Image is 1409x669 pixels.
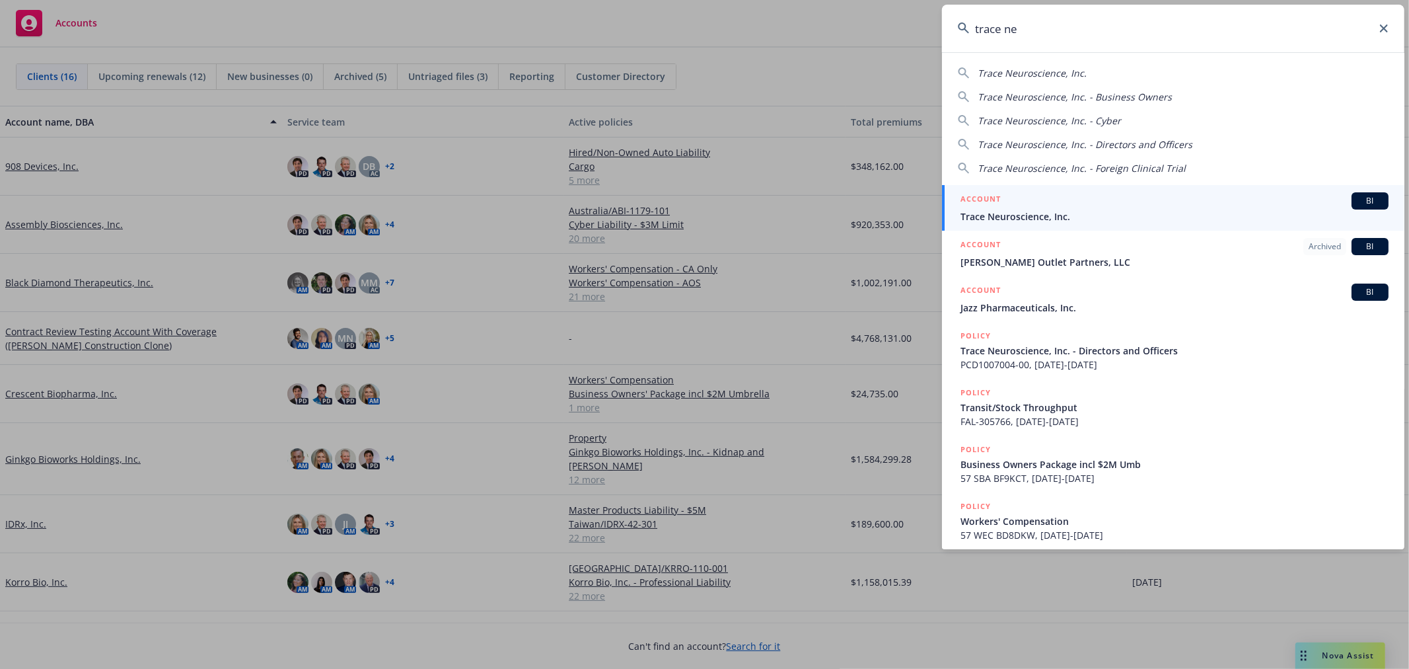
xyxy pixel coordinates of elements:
span: Business Owners Package incl $2M Umb [960,457,1389,471]
a: POLICYBusiness Owners Package incl $2M Umb57 SBA BF9KCT, [DATE]-[DATE] [942,436,1404,492]
span: Workers' Compensation [960,514,1389,528]
span: BI [1357,195,1383,207]
a: POLICYTrace Neuroscience, Inc. - Directors and OfficersPCD1007004-00, [DATE]-[DATE] [942,322,1404,379]
span: Trace Neuroscience, Inc. - Foreign Clinical Trial [978,162,1186,175]
span: Trace Neuroscience, Inc. [978,67,1087,79]
span: Trace Neuroscience, Inc. - Cyber [978,114,1121,127]
h5: ACCOUNT [960,238,1001,254]
a: POLICYWorkers' Compensation57 WEC BD8DKW, [DATE]-[DATE] [942,492,1404,549]
h5: POLICY [960,443,991,456]
span: Trace Neuroscience, Inc. - Directors and Officers [978,138,1192,151]
a: ACCOUNTBITrace Neuroscience, Inc. [942,185,1404,231]
span: Jazz Pharmaceuticals, Inc. [960,301,1389,315]
span: BI [1357,241,1383,253]
h5: POLICY [960,386,991,399]
h5: POLICY [960,500,991,513]
span: Trace Neuroscience, Inc. [960,210,1389,223]
h5: ACCOUNT [960,284,1001,299]
span: PCD1007004-00, [DATE]-[DATE] [960,358,1389,372]
span: FAL-305766, [DATE]-[DATE] [960,414,1389,428]
span: Trace Neuroscience, Inc. - Business Owners [978,91,1172,103]
h5: ACCOUNT [960,192,1001,208]
span: 57 WEC BD8DKW, [DATE]-[DATE] [960,528,1389,542]
span: Transit/Stock Throughput [960,401,1389,414]
span: Archived [1309,241,1341,253]
a: ACCOUNTArchivedBI[PERSON_NAME] Outlet Partners, LLC [942,231,1404,276]
a: POLICYTransit/Stock ThroughputFAL-305766, [DATE]-[DATE] [942,379,1404,436]
span: 57 SBA BF9KCT, [DATE]-[DATE] [960,471,1389,485]
span: Trace Neuroscience, Inc. - Directors and Officers [960,344,1389,358]
input: Search... [942,5,1404,52]
span: BI [1357,286,1383,298]
span: [PERSON_NAME] Outlet Partners, LLC [960,255,1389,269]
a: ACCOUNTBIJazz Pharmaceuticals, Inc. [942,276,1404,322]
h5: POLICY [960,329,991,342]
